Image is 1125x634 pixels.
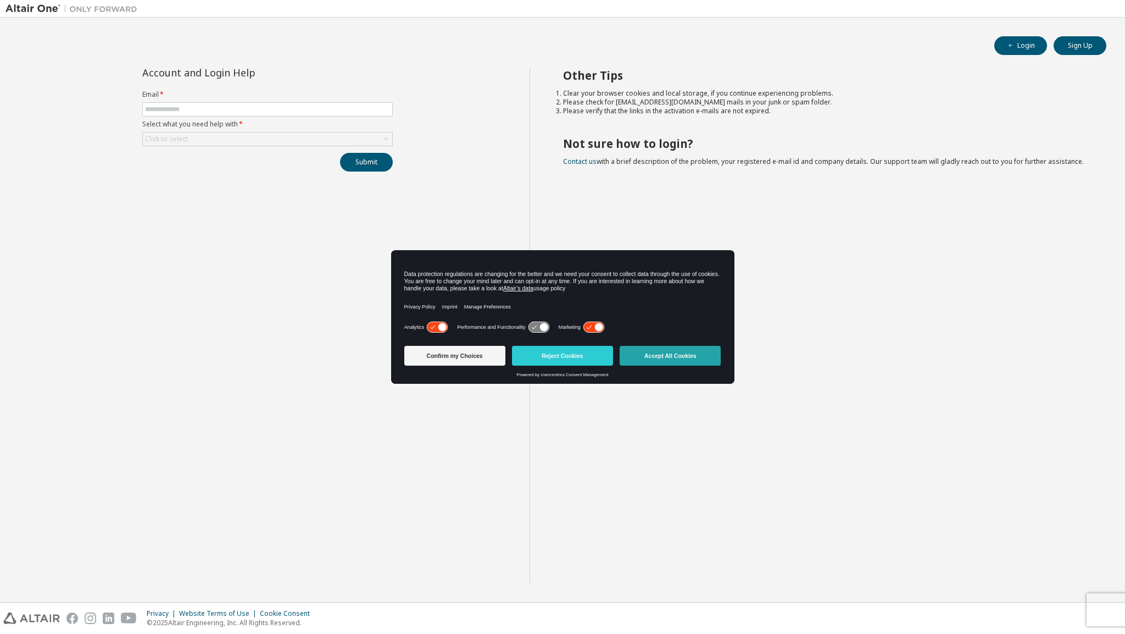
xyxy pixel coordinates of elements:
label: Select what you need help with [142,120,393,129]
label: Email [142,90,393,99]
img: instagram.svg [85,613,96,624]
p: © 2025 Altair Engineering, Inc. All Rights Reserved. [147,618,316,627]
div: Website Terms of Use [179,609,260,618]
img: facebook.svg [66,613,78,624]
button: Sign Up [1054,36,1106,55]
img: altair_logo.svg [3,613,60,624]
img: linkedin.svg [103,613,114,624]
button: Submit [340,153,393,172]
div: Click to select [145,135,188,144]
div: Privacy [147,609,179,618]
span: with a brief description of the problem, your registered e-mail id and company details. Our suppo... [563,157,1084,166]
h2: Other Tips [563,68,1087,82]
li: Please check for [EMAIL_ADDRESS][DOMAIN_NAME] mails in your junk or spam folder. [563,98,1087,107]
img: Altair One [5,3,143,14]
a: Contact us [563,157,597,166]
img: youtube.svg [121,613,137,624]
li: Clear your browser cookies and local storage, if you continue experiencing problems. [563,89,1087,98]
h2: Not sure how to login? [563,136,1087,151]
button: Login [994,36,1047,55]
div: Account and Login Help [142,68,343,77]
li: Please verify that the links in the activation e-mails are not expired. [563,107,1087,115]
div: Click to select [143,133,392,146]
div: Cookie Consent [260,609,316,618]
